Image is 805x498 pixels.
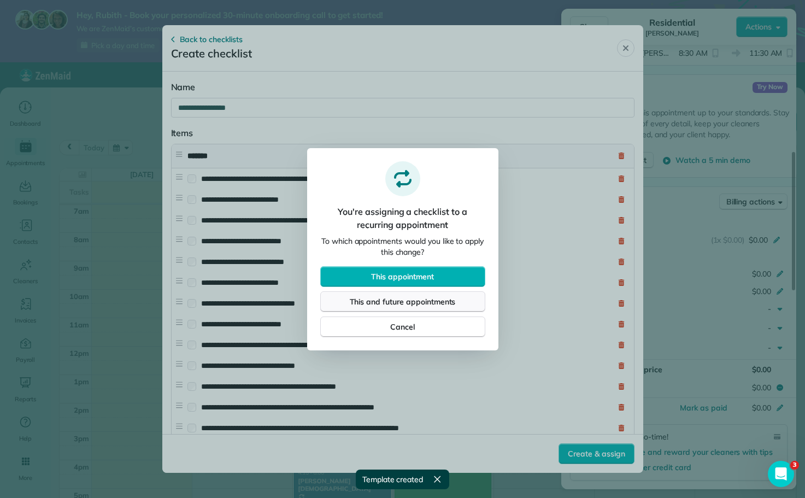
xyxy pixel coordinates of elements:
[350,296,456,307] span: This and future appointments
[390,321,415,332] span: Cancel
[371,271,433,282] span: This appointment
[320,291,485,312] button: This and future appointments
[320,266,485,287] button: This appointment
[362,474,423,485] span: Template created
[320,205,485,231] span: You're assigning a checklist to a recurring appointment
[320,317,485,337] button: Cancel
[790,461,799,470] span: 3
[320,236,485,257] span: To which appointments would you like to apply this change?
[768,461,794,487] iframe: Intercom live chat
